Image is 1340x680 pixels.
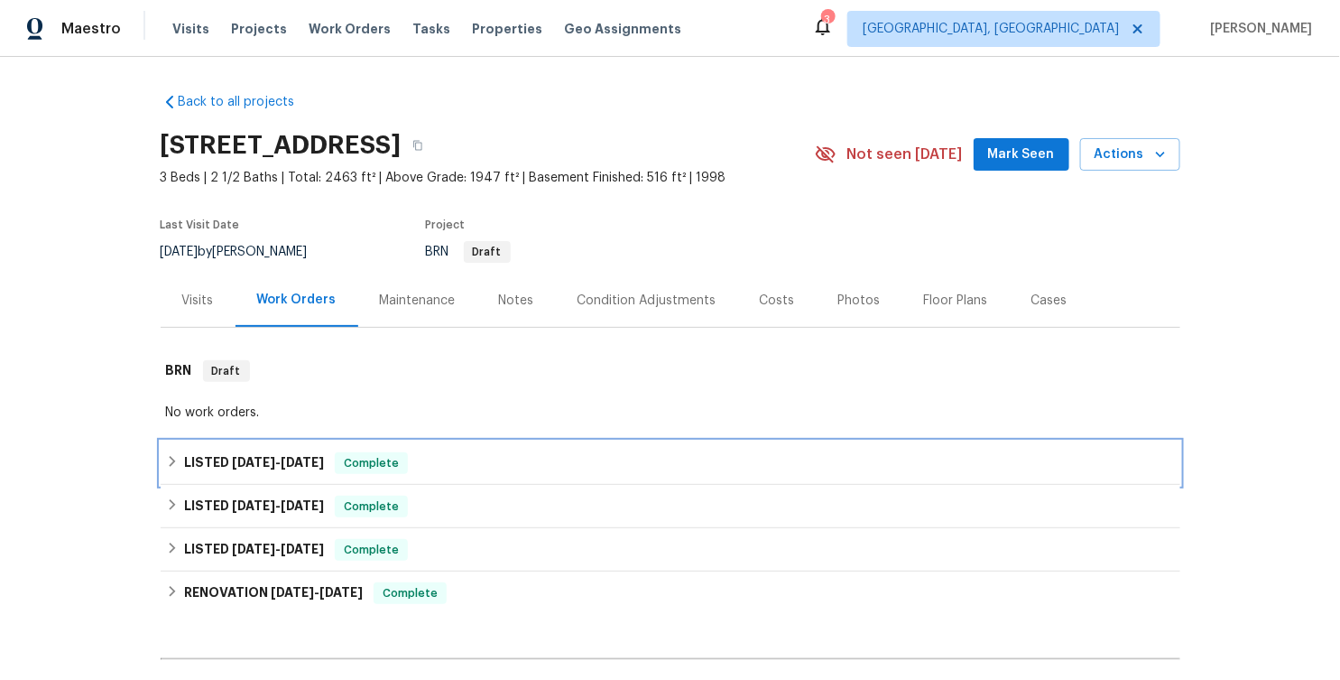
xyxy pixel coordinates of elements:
span: Complete [337,498,406,516]
h6: BRN [166,360,192,382]
span: [DATE] [319,586,363,599]
div: Notes [499,292,534,310]
span: Work Orders [309,20,391,38]
div: Visits [182,292,214,310]
span: Properties [472,20,542,38]
span: - [232,456,324,469]
div: LISTED [DATE]-[DATE]Complete [161,485,1180,528]
div: LISTED [DATE]-[DATE]Complete [161,442,1180,485]
span: [DATE] [232,543,275,555]
span: [DATE] [281,456,324,469]
span: [DATE] [281,499,324,512]
span: Geo Assignments [564,20,681,38]
span: Draft [205,362,248,380]
span: Mark Seen [988,144,1055,166]
h6: RENOVATION [184,582,363,604]
span: [PERSON_NAME] [1204,20,1313,38]
span: [DATE] [281,543,324,555]
h6: LISTED [184,539,324,561]
span: Complete [375,584,445,602]
span: Draft [466,247,509,257]
span: Visits [172,20,209,38]
div: RENOVATION [DATE]-[DATE]Complete [161,572,1180,615]
span: Maestro [61,20,121,38]
span: - [232,499,324,512]
button: Copy Address [402,129,434,162]
span: [DATE] [232,456,275,469]
span: - [232,543,324,555]
h2: [STREET_ADDRESS] [161,136,402,154]
div: Costs [760,292,795,310]
span: Projects [231,20,287,38]
span: [GEOGRAPHIC_DATA], [GEOGRAPHIC_DATA] [863,20,1119,38]
div: Cases [1031,292,1067,310]
div: by [PERSON_NAME] [161,241,329,263]
div: Condition Adjustments [578,292,716,310]
div: Floor Plans [924,292,988,310]
div: BRN Draft [161,342,1180,400]
span: Tasks [412,23,450,35]
button: Actions [1080,138,1180,172]
div: No work orders. [166,404,1175,422]
span: [DATE] [232,499,275,512]
button: Mark Seen [974,138,1069,172]
span: BRN [426,246,511,258]
div: 3 [821,11,834,29]
div: Photos [838,292,881,310]
div: Work Orders [257,291,337,309]
span: 3 Beds | 2 1/2 Baths | Total: 2463 ft² | Above Grade: 1947 ft² | Basement Finished: 516 ft² | 1998 [161,169,815,187]
span: Complete [337,541,406,559]
span: Actions [1095,144,1166,166]
span: Not seen [DATE] [847,145,963,163]
a: Back to all projects [161,93,334,111]
span: Project [426,219,466,230]
div: Maintenance [380,292,456,310]
span: - [271,586,363,599]
span: [DATE] [271,586,314,599]
span: Last Visit Date [161,219,240,230]
h6: LISTED [184,452,324,474]
div: LISTED [DATE]-[DATE]Complete [161,528,1180,572]
span: Complete [337,454,406,472]
span: [DATE] [161,246,199,258]
h6: LISTED [184,496,324,517]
